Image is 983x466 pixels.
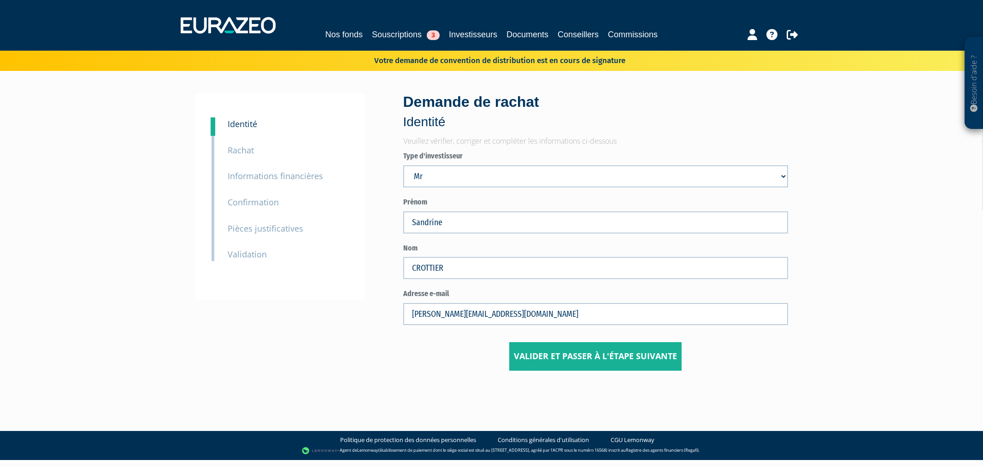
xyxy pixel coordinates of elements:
[228,197,279,208] small: Confirmation
[228,223,303,234] small: Pièces justificatives
[228,170,323,181] small: Informations financières
[403,243,788,254] label: Nom
[403,197,788,208] label: Prénom
[403,113,788,131] p: Identité
[403,289,788,299] label: Adresse e-mail
[608,28,658,41] a: Commissions
[506,28,548,41] a: Documents
[403,92,788,131] div: Demande de rachat
[509,342,682,371] button: Valider et passer à l'étape suivante
[372,28,440,41] a: Souscriptions3
[228,118,257,129] small: Identité
[427,30,440,40] span: 3
[181,17,276,34] img: 1732889491-logotype_eurazeo_blanc_rvb.png
[347,53,625,66] p: Votre demande de convention de distribution est en cours de signature
[228,145,254,156] small: Rachat
[211,117,215,136] a: 1
[302,446,337,455] img: logo-lemonway.png
[403,151,788,162] label: Type d'investisseur
[340,436,476,444] a: Politique de protection des données personnelles
[325,28,363,41] a: Nos fonds
[403,136,788,146] p: Veuillez vérifier, corriger et compléter les informations ci-dessous
[611,436,654,444] a: CGU Lemonway
[357,448,378,454] a: Lemonway
[449,28,497,41] a: Investisseurs
[626,448,699,454] a: Registre des agents financiers (Regafi)
[228,249,267,260] small: Validation
[969,42,979,125] p: Besoin d'aide ?
[498,436,589,444] a: Conditions générales d'utilisation
[9,446,974,455] div: - Agent de (établissement de paiement dont le siège social est situé au [STREET_ADDRESS], agréé p...
[558,28,599,41] a: Conseillers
